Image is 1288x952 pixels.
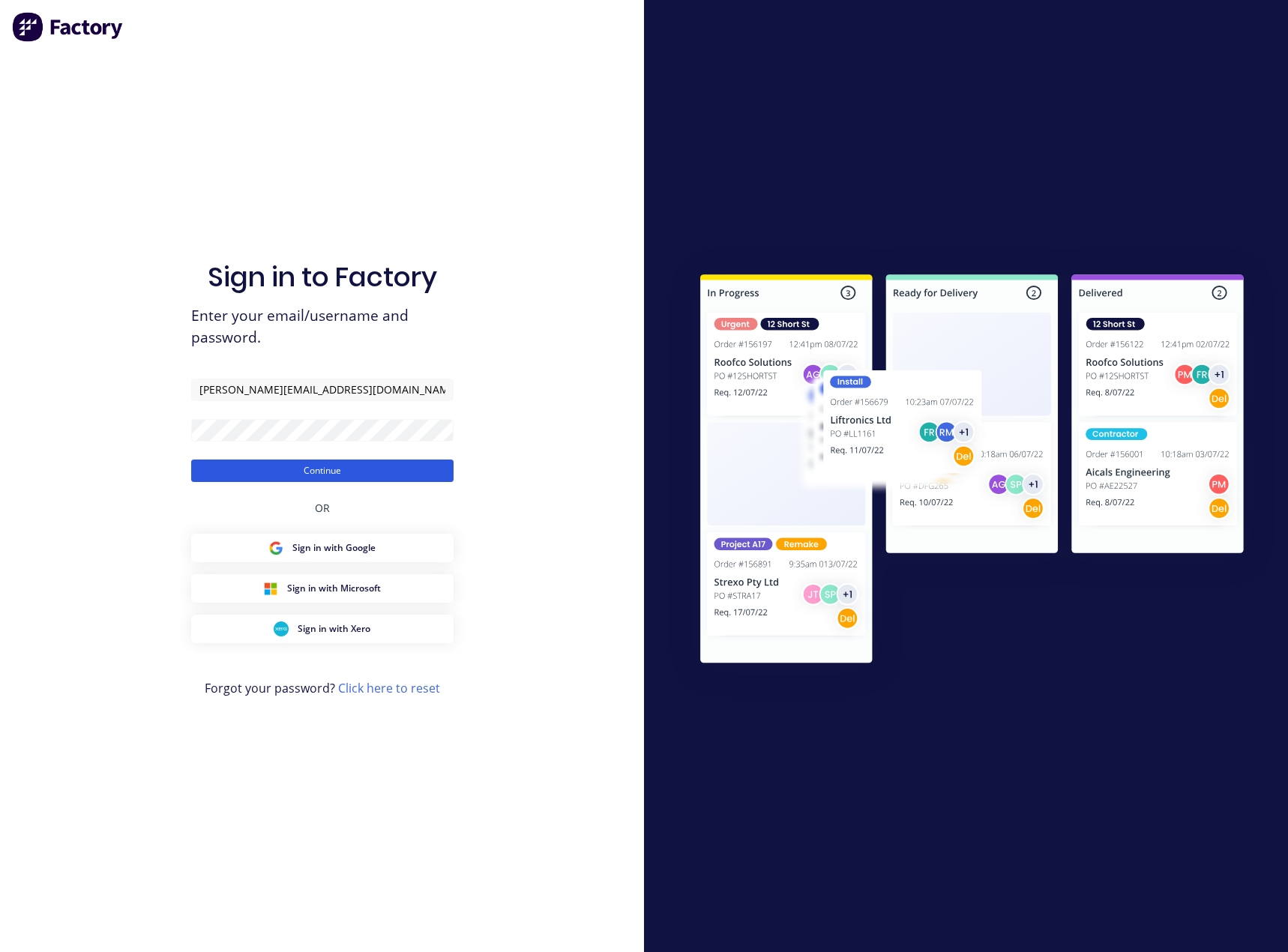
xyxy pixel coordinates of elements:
[12,12,124,42] img: Factory
[191,534,454,562] button: Google Sign inSign in with Google
[667,244,1277,699] img: Sign in
[268,540,283,555] img: Google Sign in
[191,460,454,482] button: Continue
[338,680,440,696] a: Click here to reset
[292,541,376,555] span: Sign in with Google
[287,582,381,595] span: Sign in with Microsoft
[205,679,440,697] span: Forgot your password?
[191,379,454,401] input: Email/Username
[298,622,370,636] span: Sign in with Xero
[315,482,330,534] div: OR
[191,615,454,643] button: Xero Sign inSign in with Xero
[208,261,437,293] h1: Sign in to Factory
[191,574,454,603] button: Microsoft Sign inSign in with Microsoft
[263,581,278,596] img: Microsoft Sign in
[191,305,454,349] span: Enter your email/username and password.
[274,621,289,636] img: Xero Sign in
